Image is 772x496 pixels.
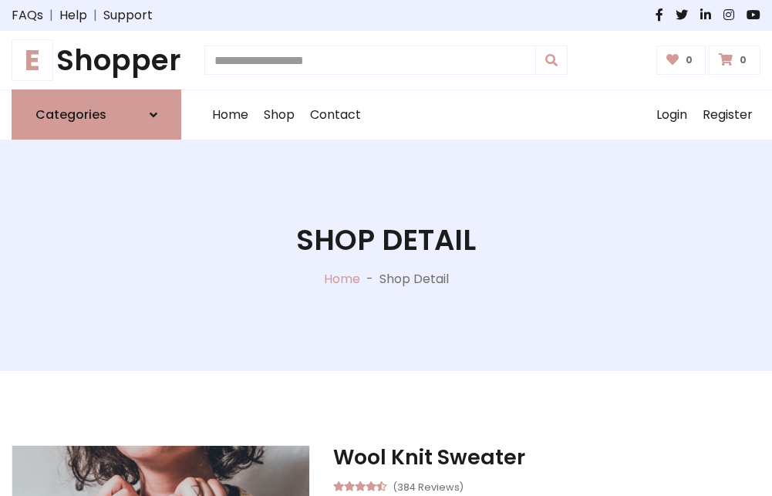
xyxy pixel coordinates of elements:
[324,270,360,288] a: Home
[360,270,379,288] p: -
[12,6,43,25] a: FAQs
[379,270,449,288] p: Shop Detail
[43,6,59,25] span: |
[12,43,181,77] h1: Shopper
[393,477,464,495] small: (384 Reviews)
[695,90,760,140] a: Register
[35,107,106,122] h6: Categories
[12,39,53,81] span: E
[12,43,181,77] a: EShopper
[256,90,302,140] a: Shop
[87,6,103,25] span: |
[333,445,760,470] h3: Wool Knit Sweater
[12,89,181,140] a: Categories
[709,46,760,75] a: 0
[103,6,153,25] a: Support
[656,46,706,75] a: 0
[302,90,369,140] a: Contact
[204,90,256,140] a: Home
[649,90,695,140] a: Login
[296,223,476,257] h1: Shop Detail
[59,6,87,25] a: Help
[736,53,750,67] span: 0
[682,53,696,67] span: 0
